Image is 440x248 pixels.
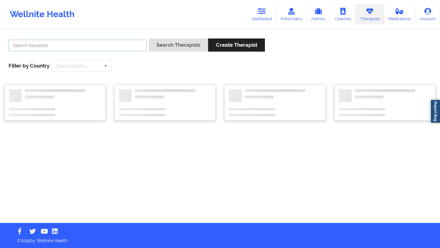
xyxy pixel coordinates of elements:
[57,64,86,68] div: Select Country
[330,4,356,24] a: Coaches
[384,4,416,24] a: Medications
[9,40,147,51] input: Search Keywords
[247,4,277,24] a: Dashboard
[9,63,50,69] span: Filter by Country
[208,38,265,52] button: Create Therapist
[277,4,307,24] a: Prescribers
[13,233,427,244] p: © 2025 by Wellnite Health
[415,4,440,24] a: Account
[430,99,440,123] a: Report Bug
[306,4,330,24] a: Admins
[356,4,384,24] a: Therapists
[149,38,208,52] button: Search Therapists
